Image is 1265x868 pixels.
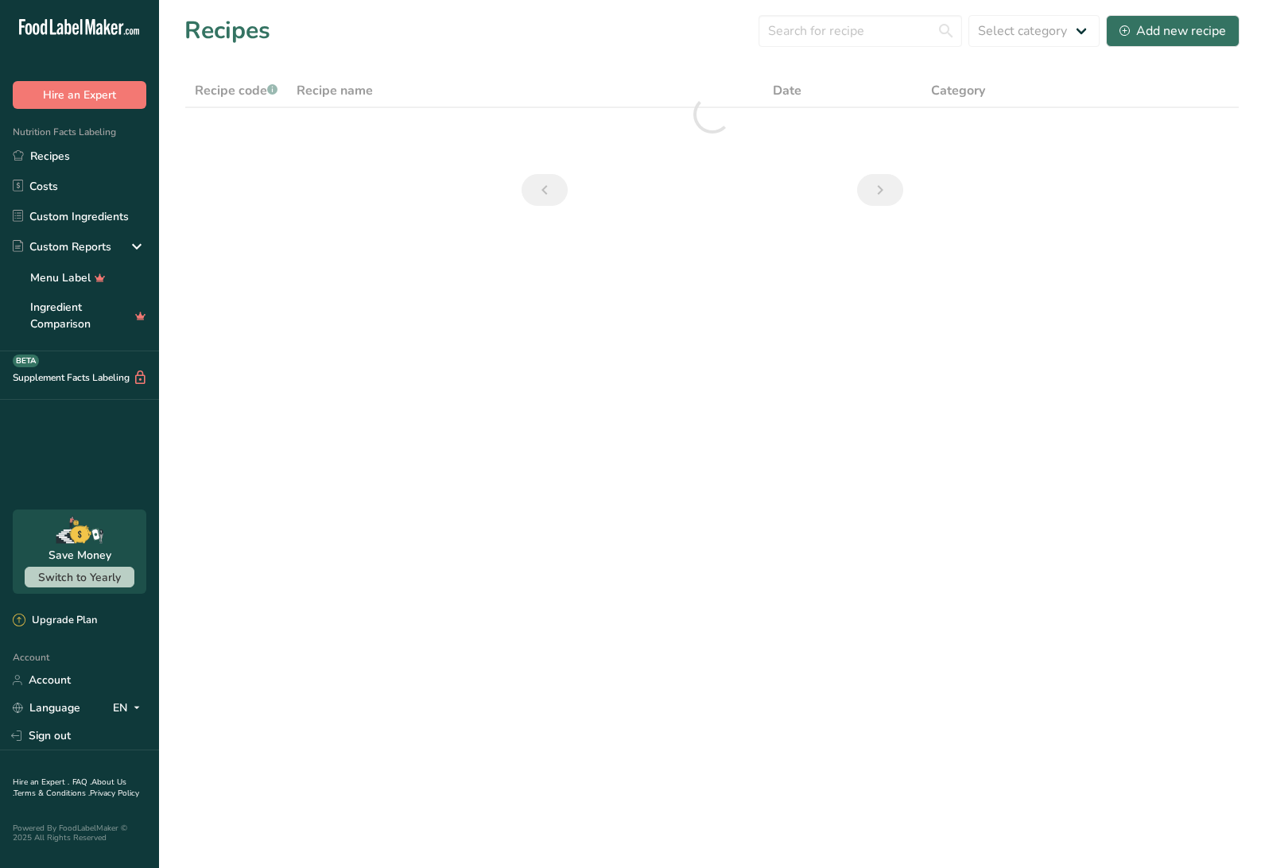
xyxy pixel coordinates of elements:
[90,788,139,799] a: Privacy Policy
[13,777,69,788] a: Hire an Expert .
[38,570,121,585] span: Switch to Yearly
[857,174,903,206] a: Next page
[13,823,146,843] div: Powered By FoodLabelMaker © 2025 All Rights Reserved
[113,699,146,718] div: EN
[184,13,270,48] h1: Recipes
[13,613,97,629] div: Upgrade Plan
[1119,21,1226,41] div: Add new recipe
[759,15,962,47] input: Search for recipe
[13,238,111,255] div: Custom Reports
[522,174,568,206] a: Previous page
[13,81,146,109] button: Hire an Expert
[13,694,80,722] a: Language
[49,547,111,564] div: Save Money
[13,777,126,799] a: About Us .
[14,788,90,799] a: Terms & Conditions .
[25,567,134,587] button: Switch to Yearly
[72,777,91,788] a: FAQ .
[13,355,39,367] div: BETA
[1106,15,1240,47] button: Add new recipe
